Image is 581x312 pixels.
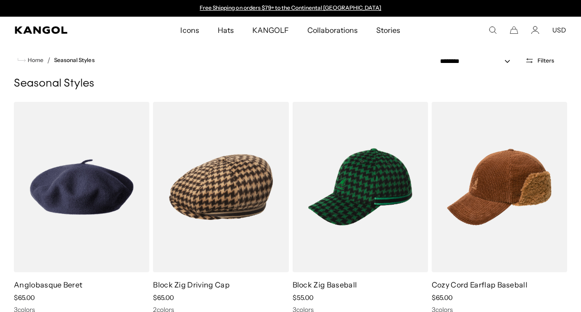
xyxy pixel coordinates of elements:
li: / [43,55,50,66]
span: Collaborations [307,17,358,44]
span: Home [26,57,43,63]
a: Cozy Cord Earflap Baseball [432,280,527,289]
slideshow-component: Announcement bar [196,5,386,12]
a: Kangol [15,26,119,34]
img: Block Zig Driving Cap [153,102,288,272]
span: $65.00 [432,293,453,302]
a: Anglobasque Beret [14,280,82,289]
a: Seasonal Styles [54,57,94,63]
div: Announcement [196,5,386,12]
img: Cozy Cord Earflap Baseball [432,102,567,272]
a: Free Shipping on orders $79+ to the Continental [GEOGRAPHIC_DATA] [200,4,381,11]
summary: Search here [489,26,497,34]
a: Block Zig Baseball [293,280,357,289]
button: Cart [510,26,518,34]
img: Block Zig Baseball [293,102,428,272]
a: Home [18,56,43,64]
a: Account [531,26,539,34]
select: Sort by: Featured [436,56,520,66]
span: KANGOLF [252,17,289,44]
h1: Seasonal Styles [14,77,567,91]
a: Stories [367,17,410,44]
div: 1 of 2 [196,5,386,12]
button: Open filters [520,56,560,65]
span: $65.00 [153,293,174,302]
span: $55.00 [293,293,313,302]
span: $65.00 [14,293,35,302]
span: Filters [538,57,554,64]
a: Block Zig Driving Cap [153,280,230,289]
img: Anglobasque Beret [14,102,149,272]
span: Hats [218,17,234,44]
a: Collaborations [298,17,367,44]
span: Icons [180,17,199,44]
a: Icons [171,17,208,44]
span: Stories [376,17,400,44]
a: KANGOLF [243,17,298,44]
a: Hats [208,17,243,44]
button: USD [552,26,566,34]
